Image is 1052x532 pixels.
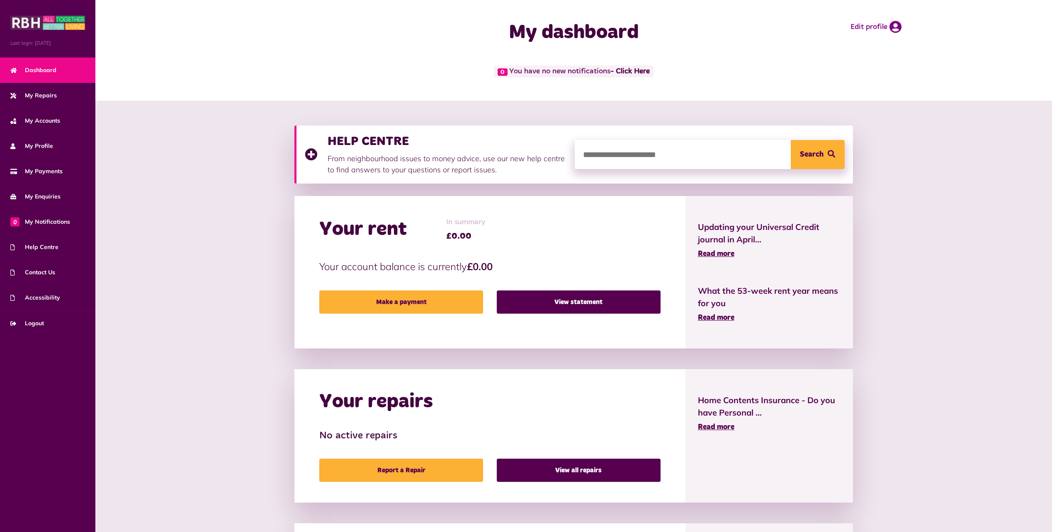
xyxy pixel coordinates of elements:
h3: HELP CENTRE [328,134,566,149]
span: 0 [10,217,19,226]
a: - Click Here [610,68,650,75]
span: My Repairs [10,91,57,100]
span: My Accounts [10,116,60,125]
span: Read more [698,314,734,322]
span: Search [800,140,824,169]
span: In summary [446,217,486,228]
span: Updating your Universal Credit journal in April... [698,221,841,246]
span: Logout [10,319,44,328]
a: Edit profile [850,21,901,33]
span: My Payments [10,167,63,176]
h3: No active repairs [319,430,661,442]
strong: £0.00 [467,260,493,273]
button: Search [791,140,845,169]
span: Read more [698,423,734,431]
a: Home Contents Insurance - Do you have Personal ... Read more [698,394,841,433]
a: View all repairs [497,459,661,482]
span: You have no new notifications [494,65,654,77]
span: Accessibility [10,293,60,302]
span: Last login: [DATE] [10,39,85,47]
span: Contact Us [10,268,55,277]
h2: Your rent [319,218,407,242]
span: Dashboard [10,66,56,75]
a: View statement [497,290,661,314]
h2: Your repairs [319,390,433,414]
span: Help Centre [10,243,58,251]
span: My Enquiries [10,192,61,201]
a: Updating your Universal Credit journal in April... Read more [698,221,841,260]
img: MyRBH [10,15,85,31]
p: From neighbourhood issues to money advice, use our new help centre to find answers to your questi... [328,153,566,175]
span: 0 [498,68,508,76]
span: My Profile [10,142,53,150]
a: Make a payment [319,290,483,314]
a: Report a Repair [319,459,483,482]
span: Read more [698,250,734,258]
span: What the 53-week rent year means for you [698,285,841,310]
a: What the 53-week rent year means for you Read more [698,285,841,324]
p: Your account balance is currently [319,259,661,274]
h1: My dashboard [408,21,740,45]
span: My Notifications [10,218,70,226]
span: Home Contents Insurance - Do you have Personal ... [698,394,841,419]
span: £0.00 [446,230,486,242]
